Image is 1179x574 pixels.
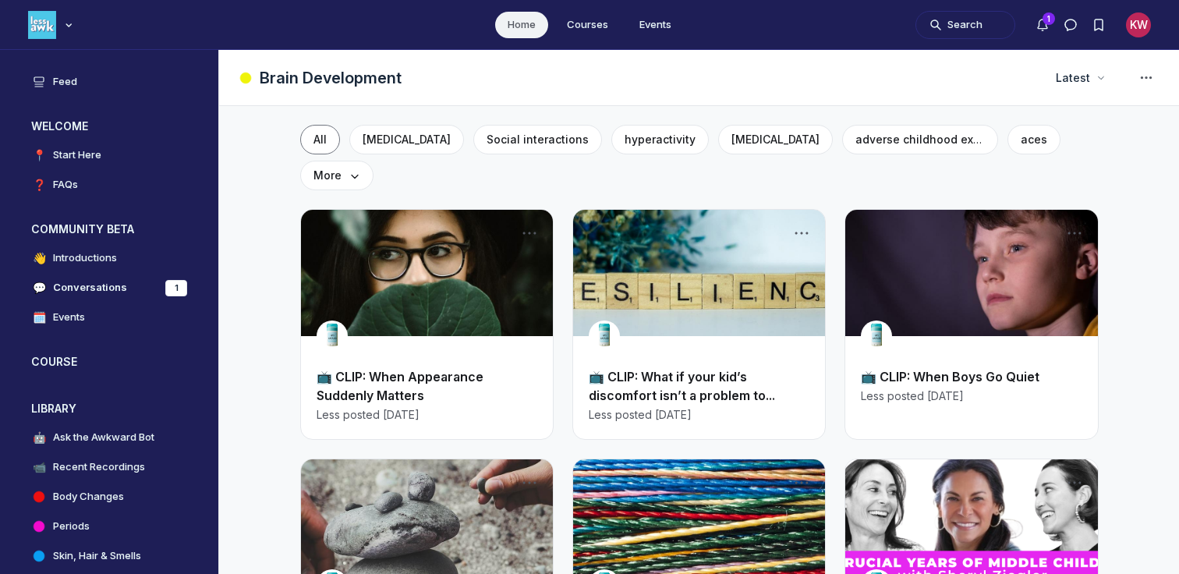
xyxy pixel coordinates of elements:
[317,407,380,423] span: Less posted
[1126,12,1151,37] div: KW
[655,407,692,423] span: [DATE]
[31,401,76,416] h3: LIBRARY
[1056,70,1090,86] span: Latest
[31,221,134,237] h3: COMMUNITY BETA
[19,114,200,139] button: WELCOMECollapse space
[31,310,47,325] span: 🗓️
[300,125,340,154] button: All
[219,50,1179,106] header: Page Header
[53,177,78,193] h4: FAQs
[589,407,652,423] span: Less posted
[861,328,892,344] a: View user profile
[19,396,200,421] button: LIBRARYCollapse space
[1057,11,1085,39] button: Direct messages
[31,177,47,193] span: ❓
[383,407,420,423] span: [DATE]
[718,125,833,154] button: [MEDICAL_DATA]
[31,459,47,475] span: 📹
[861,388,924,404] span: Less posted
[1007,125,1060,154] button: aces
[53,489,124,505] h4: Body Changes
[791,472,813,494] button: Post actions
[19,543,200,569] a: Skin, Hair & Smells
[1029,11,1057,39] button: Notifications
[317,369,483,403] a: 📺 CLIP: When Appearance Suddenly Matters
[1085,11,1113,39] button: Bookmarks
[915,11,1015,39] button: Search
[53,280,127,296] h4: Conversations
[31,119,88,134] h3: WELCOME
[554,12,621,38] a: Courses
[53,548,141,564] h4: Skin, Hair & Smells
[31,430,47,445] span: 🤖
[1064,472,1085,494] button: Post actions
[317,406,420,422] a: Less posted[DATE]
[313,168,360,183] span: More
[53,430,154,445] h4: Ask the Awkward Bot
[19,349,200,374] button: COURSEExpand space
[861,369,1039,384] a: 📺 CLIP: When Boys Go Quiet
[363,133,451,146] span: [MEDICAL_DATA]
[53,250,117,266] h4: Introductions
[1046,64,1113,92] button: Latest
[19,172,200,198] a: ❓FAQs
[19,304,200,331] a: 🗓️Events
[260,67,402,89] h1: Brain Development
[19,69,200,95] a: Feed
[19,217,200,242] button: COMMUNITY BETACollapse space
[589,369,775,403] a: 📺 CLIP: What if your kid’s discomfort isn’t a problem to...
[53,147,101,163] h4: Start Here
[861,388,964,403] a: Less posted[DATE]
[1021,133,1047,146] span: aces
[1064,222,1085,244] button: Post actions
[19,454,200,480] a: 📹Recent Recordings
[317,328,348,344] a: View user profile
[627,12,684,38] a: Events
[300,161,374,190] button: More
[927,388,964,404] span: [DATE]
[495,12,548,38] a: Home
[19,245,200,271] a: 👋Introductions
[855,133,1028,146] span: adverse childhood experiences
[53,74,77,90] h4: Feed
[1126,12,1151,37] button: User menu options
[519,472,540,494] button: Post actions
[1132,64,1160,92] button: Space settings
[625,133,696,146] span: hyperactivity
[1137,69,1156,87] svg: Space settings
[611,125,709,154] button: hyperactivity
[19,142,200,168] a: 📍Start Here
[19,513,200,540] a: Periods
[313,133,327,146] span: All
[31,354,77,370] h3: COURSE
[28,11,56,39] img: Less Awkward Hub logo
[473,125,602,154] button: Social interactions
[53,519,90,534] h4: Periods
[53,310,85,325] h4: Events
[589,328,620,344] a: View user profile
[31,280,47,296] span: 💬
[842,125,998,154] button: adverse childhood experiences
[28,9,76,41] button: Less Awkward Hub logo
[19,424,200,451] a: 🤖Ask the Awkward Bot
[731,133,820,146] span: [MEDICAL_DATA]
[349,125,464,154] button: [MEDICAL_DATA]
[19,484,200,510] a: Body Changes
[589,406,692,422] a: Less posted[DATE]
[165,280,187,296] div: 1
[791,222,813,244] button: Post actions
[487,133,589,146] span: Social interactions
[19,275,200,301] a: 💬Conversations1
[519,222,540,244] button: Post actions
[31,250,47,266] span: 👋
[53,459,145,475] h4: Recent Recordings
[31,147,47,163] span: 📍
